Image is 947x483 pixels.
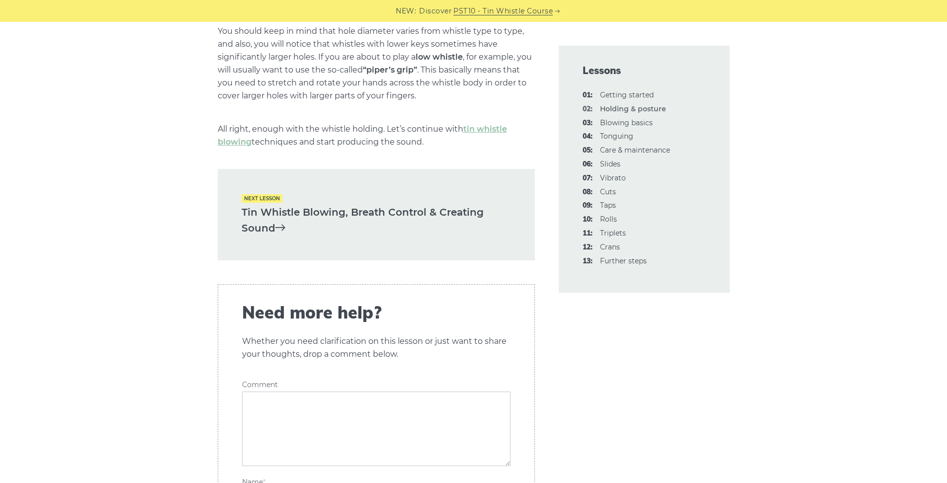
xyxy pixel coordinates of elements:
[363,65,417,75] strong: “piper’s grip”
[242,204,511,237] a: Tin Whistle Blowing, Breath Control & Creating Sound
[583,89,593,101] span: 01:
[600,90,654,99] a: 01:Getting started
[583,186,593,198] span: 08:
[453,5,553,17] a: PST10 - Tin Whistle Course
[600,173,626,182] a: 07:Vibrato
[600,160,620,168] a: 06:Slides
[583,117,593,129] span: 03:
[583,200,593,212] span: 09:
[600,215,617,224] a: 10:Rolls
[600,229,626,238] a: 11:Triplets
[600,132,633,141] a: 04:Tonguing
[583,214,593,226] span: 10:
[218,123,535,149] p: All right, enough with the whistle holding. Let’s continue with techniques and start producing th...
[396,5,416,17] span: NEW:
[419,5,452,17] span: Discover
[600,104,666,113] strong: Holding & posture
[242,381,511,389] label: Comment
[583,228,593,240] span: 11:
[583,131,593,143] span: 04:
[583,145,593,157] span: 05:
[416,52,463,62] strong: low whistle
[583,241,593,253] span: 12:
[242,303,511,323] span: Need more help?
[600,187,616,196] a: 08:Cuts
[218,25,535,102] p: You should keep in mind that hole diameter varies from whistle type to type, and also, you will n...
[600,118,653,127] a: 03:Blowing basics
[218,124,507,147] a: tin whistle blowing
[600,201,616,210] a: 09:Taps
[583,159,593,170] span: 06:
[583,255,593,267] span: 13:
[600,146,670,155] a: 05:Care & maintenance
[600,256,647,265] a: 13:Further steps
[583,172,593,184] span: 07:
[583,64,706,78] span: Lessons
[242,335,511,361] p: Whether you need clarification on this lesson or just want to share your thoughts, drop a comment...
[600,242,620,251] a: 12:Crans
[242,194,282,203] span: Next lesson
[583,103,593,115] span: 02:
